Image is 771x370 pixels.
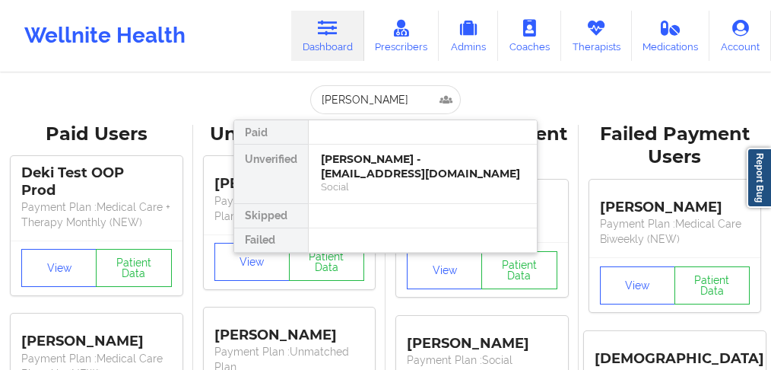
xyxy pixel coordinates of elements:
a: Dashboard [291,11,364,61]
div: Deki Test OOP Prod [21,164,172,199]
a: Medications [632,11,710,61]
a: Coaches [498,11,561,61]
a: Admins [439,11,498,61]
div: Paid Users [11,123,182,146]
a: Account [709,11,771,61]
p: Payment Plan : Social [407,352,557,368]
div: [PERSON_NAME] [21,322,172,351]
button: View [214,243,290,281]
button: Patient Data [96,249,171,287]
div: Skipped [234,204,308,228]
div: [PERSON_NAME] [407,324,557,352]
div: Failed [234,228,308,253]
a: Prescribers [364,11,439,61]
div: Failed Payment Users [589,123,761,170]
button: Patient Data [289,243,364,281]
button: Patient Data [481,251,557,289]
p: Payment Plan : Unmatched Plan [214,193,365,224]
div: Unverified Users [204,123,376,146]
button: View [407,251,482,289]
button: View [21,249,97,287]
a: Report Bug [747,148,771,208]
div: [PERSON_NAME] [600,187,750,216]
div: Unverified [234,145,308,204]
div: Paid [234,120,308,145]
div: [PERSON_NAME] [214,315,365,344]
div: [PERSON_NAME] - [EMAIL_ADDRESS][DOMAIN_NAME] [321,152,525,180]
button: Patient Data [674,266,750,305]
p: Payment Plan : Medical Care + Therapy Monthly (NEW) [21,199,172,230]
button: View [600,266,675,305]
a: Therapists [561,11,632,61]
p: Payment Plan : Medical Care Biweekly (NEW) [600,216,750,247]
div: [PERSON_NAME] [214,164,365,193]
div: Social [321,180,525,193]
